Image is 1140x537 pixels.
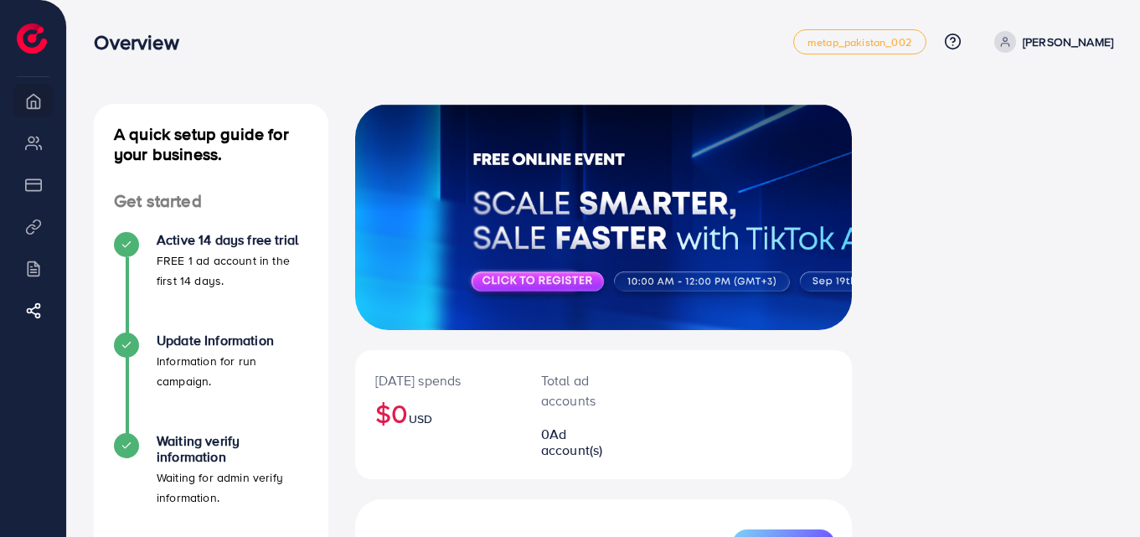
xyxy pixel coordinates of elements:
[375,397,501,429] h2: $0
[988,31,1113,53] a: [PERSON_NAME]
[94,333,328,433] li: Update Information
[157,250,308,291] p: FREE 1 ad account in the first 14 days.
[541,370,625,410] p: Total ad accounts
[807,37,912,48] span: metap_pakistan_002
[409,410,432,427] span: USD
[157,351,308,391] p: Information for run campaign.
[157,333,308,349] h4: Update Information
[94,191,328,212] h4: Get started
[94,232,328,333] li: Active 14 days free trial
[541,425,603,459] span: Ad account(s)
[375,370,501,390] p: [DATE] spends
[94,433,328,534] li: Waiting verify information
[1023,32,1113,52] p: [PERSON_NAME]
[94,124,328,164] h4: A quick setup guide for your business.
[94,30,192,54] h3: Overview
[17,23,47,54] img: logo
[157,433,308,465] h4: Waiting verify information
[157,232,308,248] h4: Active 14 days free trial
[541,426,625,458] h2: 0
[157,467,308,508] p: Waiting for admin verify information.
[793,29,926,54] a: metap_pakistan_002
